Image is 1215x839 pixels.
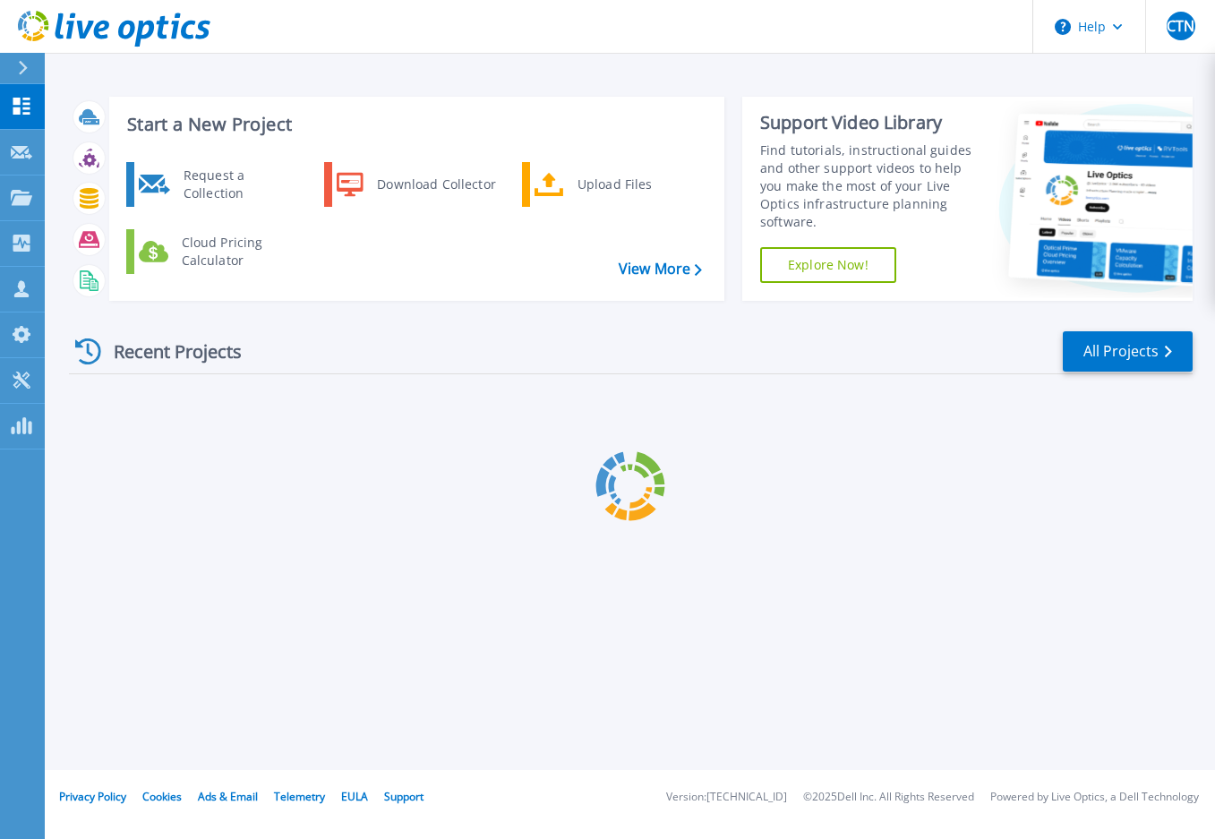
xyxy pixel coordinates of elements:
[341,789,368,804] a: EULA
[127,115,701,134] h3: Start a New Project
[760,247,896,283] a: Explore Now!
[59,789,126,804] a: Privacy Policy
[569,167,701,202] div: Upload Files
[619,261,702,278] a: View More
[126,162,310,207] a: Request a Collection
[69,330,266,373] div: Recent Projects
[803,792,974,803] li: © 2025 Dell Inc. All Rights Reserved
[173,234,305,270] div: Cloud Pricing Calculator
[175,167,305,202] div: Request a Collection
[126,229,310,274] a: Cloud Pricing Calculator
[990,792,1199,803] li: Powered by Live Optics, a Dell Technology
[760,111,984,134] div: Support Video Library
[1063,331,1193,372] a: All Projects
[198,789,258,804] a: Ads & Email
[324,162,508,207] a: Download Collector
[274,789,325,804] a: Telemetry
[666,792,787,803] li: Version: [TECHNICAL_ID]
[142,789,182,804] a: Cookies
[368,167,503,202] div: Download Collector
[760,141,984,231] div: Find tutorials, instructional guides and other support videos to help you make the most of your L...
[522,162,706,207] a: Upload Files
[384,789,424,804] a: Support
[1167,19,1194,33] span: CTN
